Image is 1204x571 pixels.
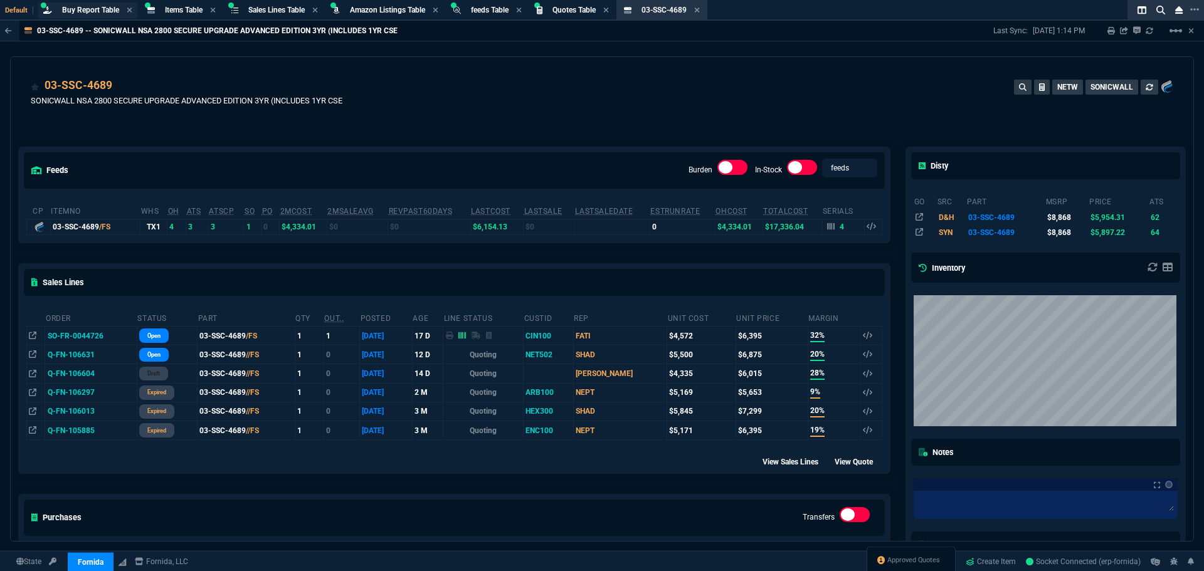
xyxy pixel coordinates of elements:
[246,407,259,416] span: //FS
[433,6,438,16] nx-icon: Close Tab
[1045,192,1089,209] th: msrp
[445,425,521,436] p: Quoting
[810,330,825,342] span: 32%
[246,350,259,359] span: //FS
[360,383,413,402] td: [DATE]
[295,327,324,345] td: 1
[524,345,574,364] td: NET502
[524,207,562,216] abbr: The last SO Inv price. No time limit. (ignore zeros)
[280,207,312,216] abbr: Avg cost of all PO invoices for 2 months
[324,383,359,402] td: 0
[29,332,36,340] nx-icon: Open In Opposite Panel
[445,406,521,417] p: Quoting
[29,388,36,397] nx-icon: Open In Opposite Panel
[295,308,324,327] th: QTY
[5,6,33,14] span: Default
[45,402,137,421] td: Q-FN-106013
[198,327,295,345] td: 03-SSC-4689
[324,421,359,439] td: 0
[919,262,965,274] h5: Inventory
[919,539,955,551] h5: Specs
[914,209,1178,224] tr: NSA 2800 Sec Upg Plus AE 3YR
[1190,4,1199,16] nx-icon: Open New Tab
[471,207,510,216] abbr: The last purchase cost from PO Order
[324,402,359,421] td: 0
[650,207,700,216] abbr: Total sales within a 30 day window based on last time there was inventory
[810,405,825,417] span: 20%
[1052,80,1083,95] button: NETW
[327,207,373,216] abbr: Avg Sale from SO invoices for 2 months
[573,364,667,383] td: [PERSON_NAME]
[667,308,736,327] th: Unit Cost
[246,426,259,435] span: //FS
[29,350,36,359] nx-icon: Open In Opposite Panel
[669,406,733,417] div: $5,845
[360,327,413,345] td: [DATE]
[840,507,870,527] div: Transfers
[736,364,808,383] td: $6,015
[324,314,344,323] abbr: Outstanding (To Ship)
[937,192,967,209] th: src
[937,209,967,224] td: D&H
[295,383,324,402] td: 1
[147,369,160,379] p: draft
[412,308,443,327] th: age
[327,219,388,234] td: $0
[524,421,574,439] td: ENC100
[32,201,50,219] th: cp
[736,421,808,439] td: $6,395
[573,308,667,327] th: Rep
[1151,3,1170,18] nx-icon: Search
[147,387,166,397] p: expired
[198,308,295,327] th: Part
[1149,192,1178,209] th: ats
[245,207,255,216] abbr: Total units on open Sales Orders
[1188,26,1194,36] a: Hide Workbench
[140,201,167,219] th: WHS
[45,421,137,439] td: Q-FN-105885
[246,369,259,378] span: //FS
[198,402,295,421] td: 03-SSC-4689
[736,402,808,421] td: $7,299
[140,219,167,234] td: TX1
[787,160,817,180] div: In-Stock
[1026,557,1141,566] span: Socket Connected (erp-fornida)
[1045,209,1089,224] td: $8,868
[45,345,137,364] td: Q-FN-106631
[689,165,712,174] label: Burden
[573,421,667,439] td: NEPT
[1045,225,1089,240] td: $8,868
[524,402,574,421] td: HEX300
[412,345,443,364] td: 12 D
[937,225,967,240] td: SYN
[45,327,137,345] td: SO-FR-0044726
[470,219,523,234] td: $6,154.13
[835,455,884,468] div: View Quote
[31,511,82,523] h5: Purchases
[31,95,342,107] p: SONICWALL NSA 2800 SECURE UPGRADE ADVANCED EDITION 3YR (INCLUDES 1YR CSE
[45,556,60,567] a: API TOKEN
[37,26,398,36] p: 03-SSC-4689 -- SONICWALL NSA 2800 SECURE UPGRADE ADVANCED EDITION 3YR (INCLUDES 1YR CSE
[360,308,413,327] th: Posted
[147,350,161,360] p: open
[840,222,845,232] p: 4
[810,386,820,399] span: 9%
[244,219,261,234] td: 1
[412,364,443,383] td: 14 D
[198,421,295,439] td: 03-SSC-4689
[669,330,733,342] div: $4,572
[45,308,137,327] th: Order
[603,6,609,16] nx-icon: Close Tab
[29,426,36,435] nx-icon: Open In Opposite Panel
[147,426,166,436] p: expired
[736,345,808,364] td: $6,875
[471,6,509,14] span: feeds Table
[53,221,138,233] div: 03-SSC-4689
[187,207,201,216] abbr: Total units in inventory => minus on SO => plus on PO
[717,160,747,180] div: Burden
[755,165,782,174] label: In-Stock
[966,209,1045,224] td: 03-SSC-4689
[62,6,119,14] span: Buy Report Table
[295,345,324,364] td: 1
[887,555,940,565] span: Approved Quotes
